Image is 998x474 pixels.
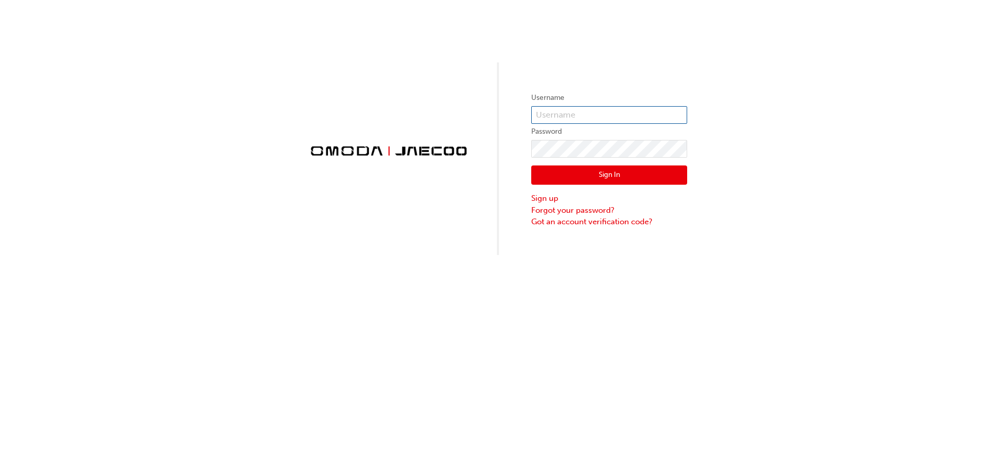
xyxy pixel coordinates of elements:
img: Trak [311,145,467,157]
button: Sign In [531,165,687,185]
a: Forgot your password? [531,204,687,216]
a: Sign up [531,193,687,204]
input: Username [531,106,687,124]
a: Got an account verification code? [531,216,687,228]
label: Username [531,92,687,104]
label: Password [531,125,687,138]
